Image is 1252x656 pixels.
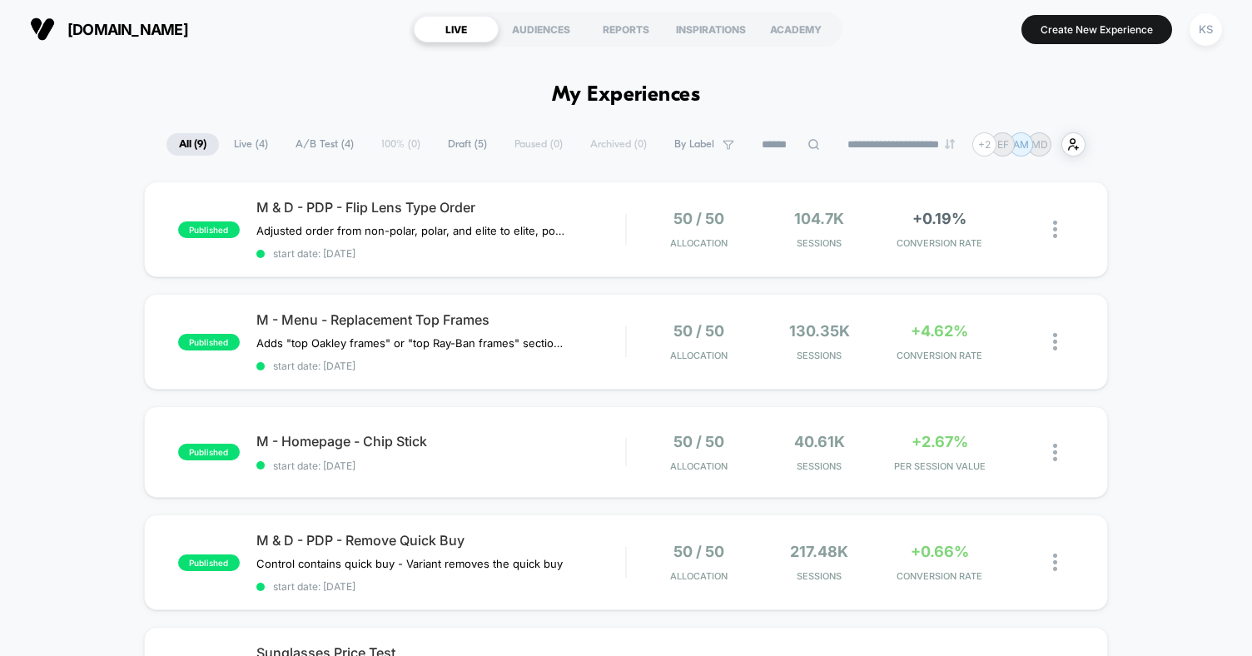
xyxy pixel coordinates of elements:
img: close [1053,221,1057,238]
div: REPORTS [584,16,668,42]
button: [DOMAIN_NAME] [25,16,193,42]
span: [DOMAIN_NAME] [67,21,188,38]
span: start date: [DATE] [256,460,625,472]
span: published [178,334,240,350]
img: close [1053,333,1057,350]
span: Draft ( 5 ) [435,133,499,156]
span: +0.19% [912,210,966,227]
span: Adjusted order from non-polar, polar, and elite to elite, polar, and non-polar in variant [256,224,565,237]
span: By Label [674,138,714,151]
span: All ( 9 ) [166,133,219,156]
span: Sessions [763,570,875,582]
span: CONVERSION RATE [883,570,995,582]
span: Allocation [670,460,728,472]
span: CONVERSION RATE [883,237,995,249]
span: A/B Test ( 4 ) [283,133,366,156]
span: M & D - PDP - Remove Quick Buy [256,532,625,549]
img: close [1053,444,1057,461]
span: Allocation [670,237,728,249]
span: 104.7k [794,210,844,227]
span: published [178,444,240,460]
span: 50 / 50 [673,322,724,340]
span: +2.67% [912,433,968,450]
span: CONVERSION RATE [883,350,995,361]
span: 130.35k [789,322,850,340]
div: + 2 [972,132,996,157]
span: Sessions [763,237,875,249]
span: +4.62% [911,322,968,340]
p: MD [1031,138,1048,151]
button: KS [1185,12,1227,47]
img: end [945,139,955,149]
span: Control contains quick buy - Variant removes the quick buy [256,557,563,570]
img: Visually logo [30,17,55,42]
span: 40.61k [794,433,845,450]
span: M & D - PDP - Flip Lens Type Order [256,199,625,216]
span: Sessions [763,460,875,472]
p: AM [1013,138,1029,151]
span: Adds "top Oakley frames" or "top Ray-Ban frames" section to replacement lenses for Oakley and Ray... [256,336,565,350]
div: ACADEMY [753,16,838,42]
span: 217.48k [790,543,848,560]
span: 50 / 50 [673,433,724,450]
span: M - Homepage - Chip Stick [256,433,625,450]
span: Allocation [670,570,728,582]
div: KS [1190,13,1222,46]
span: M - Menu - Replacement Top Frames [256,311,625,328]
span: 50 / 50 [673,210,724,227]
span: start date: [DATE] [256,247,625,260]
div: AUDIENCES [499,16,584,42]
p: EF [997,138,1009,151]
h1: My Experiences [552,83,701,107]
span: published [178,554,240,571]
span: start date: [DATE] [256,360,625,372]
span: +0.66% [911,543,969,560]
div: INSPIRATIONS [668,16,753,42]
span: Allocation [670,350,728,361]
img: close [1053,554,1057,571]
span: start date: [DATE] [256,580,625,593]
span: PER SESSION VALUE [883,460,995,472]
span: Sessions [763,350,875,361]
span: 50 / 50 [673,543,724,560]
span: Live ( 4 ) [221,133,281,156]
div: LIVE [414,16,499,42]
span: published [178,221,240,238]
